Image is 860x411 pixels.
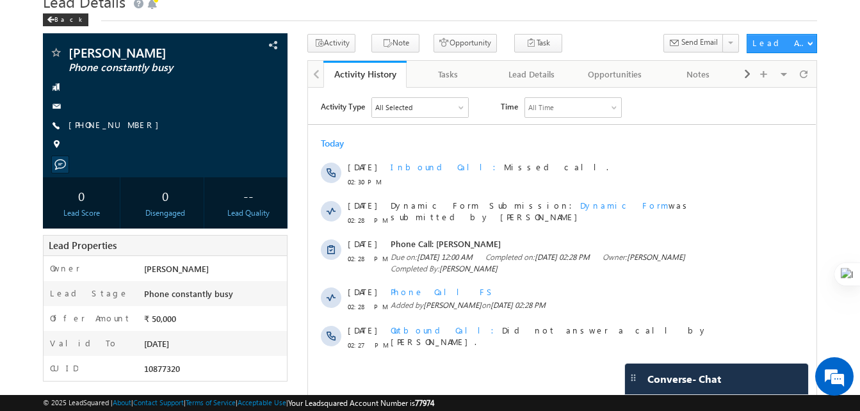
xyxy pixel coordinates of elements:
span: Outbound Call [83,237,194,248]
label: CUID [50,362,78,374]
span: [PERSON_NAME] [131,176,190,186]
span: [DATE] 12:00 AM [109,165,165,174]
label: Owner [50,262,80,274]
div: 0 [130,184,200,207]
div: Activity History [333,68,397,80]
span: Completed By: [83,175,190,187]
span: [DATE] 02:28 PM [183,213,238,222]
em: Start Chat [174,319,232,337]
textarea: Type your message and hit 'Enter' [17,118,234,309]
span: [PHONE_NUMBER] [69,119,165,132]
span: Dynamic Form [272,112,361,123]
span: Inbound Call [83,74,196,85]
span: Phone Call FS [83,198,188,209]
button: Task [514,34,562,52]
div: Today [13,50,54,61]
span: [PERSON_NAME] [319,165,377,174]
span: 02:28 PM [40,165,78,177]
div: Tasks [417,67,478,82]
div: ₹ 50,000 [141,312,287,330]
a: Tasks [407,61,490,88]
button: Send Email [663,34,724,52]
span: Completed on: [177,164,282,175]
span: Send Email [681,36,718,48]
div: All Selected [67,14,104,26]
button: Note [371,34,419,52]
div: All Selected [64,10,160,29]
div: 10877320 [141,362,287,380]
div: Lead Details [501,67,562,82]
div: 0 [46,184,117,207]
span: Phone constantly busy [69,61,219,74]
div: Phone constantly busy [141,287,287,305]
div: Lead Actions [752,37,807,49]
div: [DATE] [141,337,287,355]
span: [DATE] [40,198,69,210]
a: Acceptable Use [238,398,286,407]
span: Dynamic Form Submission: was submitted by [PERSON_NAME] [83,112,454,135]
div: Lead Quality [213,207,284,219]
a: Contact Support [133,398,184,407]
span: 77974 [415,398,434,408]
span: Converse - Chat [647,373,721,385]
img: d_60004797649_company_0_60004797649 [22,67,54,84]
button: Lead Actions [747,34,817,53]
span: [PERSON_NAME] [144,263,209,274]
span: Time [193,10,210,29]
span: [DATE] 02:28 PM [227,165,282,174]
span: Your Leadsquared Account Number is [288,398,434,408]
span: Activity Type [13,10,57,29]
label: Valid To [50,337,118,349]
a: Activity History [323,61,407,88]
span: Due on: [83,164,165,175]
div: -- [213,184,284,207]
span: Owner: [295,164,377,175]
label: Lead Stage [50,287,129,299]
span: Lead Properties [49,239,117,252]
div: Back [43,13,88,26]
div: Notes [667,67,729,82]
a: About [113,398,131,407]
span: 02:28 PM [40,127,78,138]
span: Phone Call: [PERSON_NAME] [83,150,454,162]
span: Missed call. [83,74,300,85]
span: [PERSON_NAME] [115,213,174,222]
div: Disengaged [130,207,200,219]
span: 02:27 PM [40,252,78,263]
div: Chat with us now [67,67,215,84]
span: © 2025 LeadSquared | | | | | [43,397,434,409]
span: Added by on [83,212,454,223]
a: Lead Details [491,61,574,88]
label: Offer Amount [50,312,131,324]
span: [DATE] [40,237,69,248]
img: carter-drag [628,373,638,383]
button: Activity [307,34,355,52]
span: [DATE] [40,112,69,124]
div: Lead Score [46,207,117,219]
button: Opportunity [434,34,497,52]
span: [PERSON_NAME] [69,46,219,59]
a: Opportunities [574,61,657,88]
span: [DATE] [40,74,69,85]
span: 02:28 PM [40,213,78,225]
div: Minimize live chat window [210,6,241,37]
span: Did not answer a call by [PERSON_NAME]. [83,237,400,259]
span: 02:30 PM [40,88,78,100]
div: All Time [220,14,246,26]
a: Back [43,13,95,24]
div: Opportunities [584,67,645,82]
a: Notes [657,61,740,88]
span: [DATE] [40,150,69,162]
a: Terms of Service [186,398,236,407]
